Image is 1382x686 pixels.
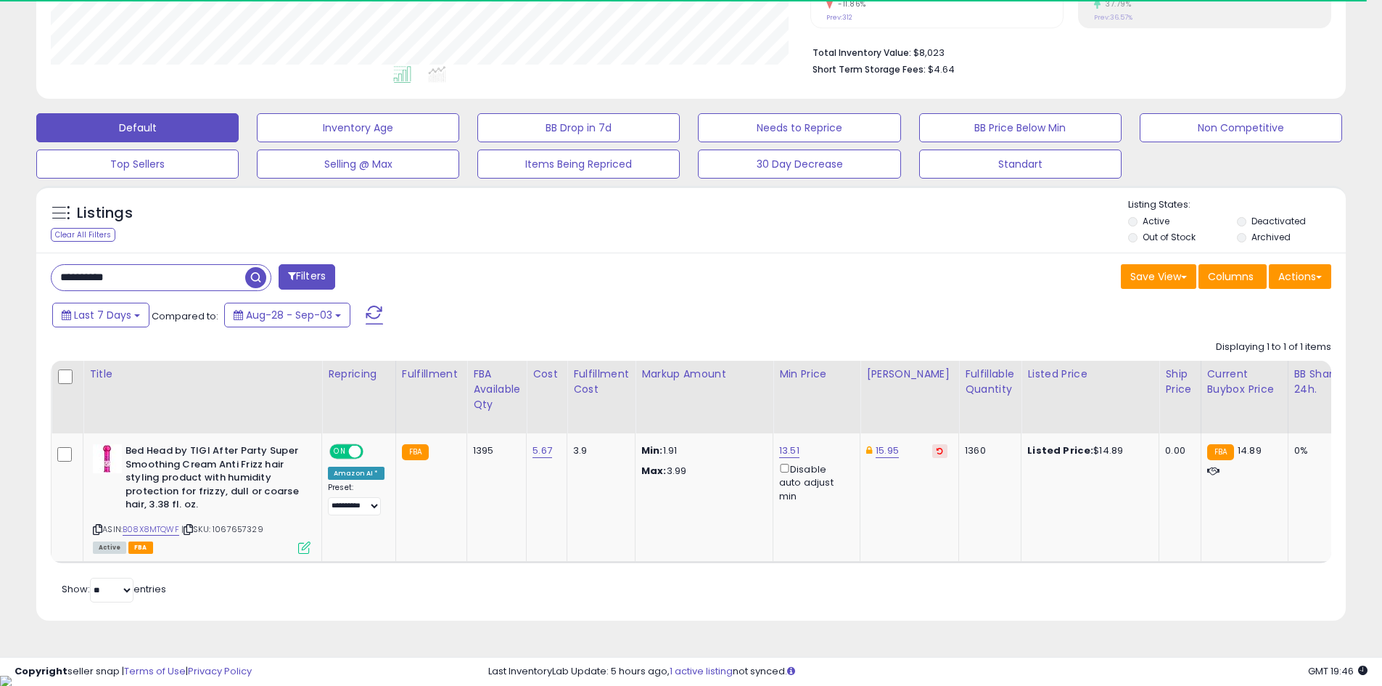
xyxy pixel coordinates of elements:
div: Displaying 1 to 1 of 1 items [1216,340,1331,354]
a: 15.95 [876,444,899,458]
a: B08X8MTQWF [123,523,179,536]
div: Title [89,367,316,382]
img: 31DNe8KrfsL._SL40_.jpg [93,444,122,473]
b: Short Term Storage Fees: [813,63,926,75]
strong: Min: [641,444,663,457]
button: Top Sellers [36,150,239,179]
button: Items Being Repriced [477,150,680,179]
div: Fulfillment [402,367,461,382]
div: Min Price [779,367,854,382]
h5: Listings [77,203,133,224]
small: FBA [1207,444,1234,460]
div: Listed Price [1027,367,1153,382]
div: Fulfillable Quantity [965,367,1015,397]
span: $4.64 [928,62,955,76]
button: Aug-28 - Sep-03 [224,303,350,327]
small: Prev: 36.57% [1094,13,1132,22]
button: Needs to Reprice [698,113,900,142]
div: 1360 [965,444,1010,457]
label: Active [1143,215,1169,227]
a: 13.51 [779,444,799,458]
span: 14.89 [1238,444,1262,457]
small: FBA [402,444,429,460]
div: Amazon AI * [328,467,384,480]
a: Terms of Use [124,664,186,678]
span: Show: entries [62,582,166,596]
button: BB Drop in 7d [477,113,680,142]
div: 0.00 [1165,444,1189,457]
button: 30 Day Decrease [698,150,900,179]
span: | SKU: 1067657329 [181,523,263,535]
div: Current Buybox Price [1207,367,1282,397]
a: Privacy Policy [188,664,252,678]
div: Ship Price [1165,367,1194,397]
span: ON [331,446,349,458]
button: Inventory Age [257,113,459,142]
small: Prev: 312 [826,13,852,22]
label: Out of Stock [1143,231,1196,243]
button: Actions [1269,264,1331,289]
div: Disable auto adjust min [779,461,849,503]
div: $14.89 [1027,444,1148,457]
span: All listings currently available for purchase on Amazon [93,542,126,554]
span: Last 7 Days [74,308,131,322]
div: [PERSON_NAME] [866,367,953,382]
a: 5.67 [532,444,552,458]
b: Bed Head by TIGI After Party Super Smoothing Cream Anti Frizz hair styling product with humidity ... [126,444,302,515]
span: 2025-09-11 19:46 GMT [1308,664,1367,678]
span: Columns [1208,269,1254,284]
div: Preset: [328,483,384,515]
button: BB Price Below Min [919,113,1122,142]
div: 0% [1294,444,1342,457]
div: Repricing [328,367,390,382]
span: Compared to: [152,309,218,323]
label: Deactivated [1251,215,1306,227]
button: Columns [1198,264,1267,289]
label: Archived [1251,231,1291,243]
li: $8,023 [813,43,1320,60]
div: Markup Amount [641,367,767,382]
div: ASIN: [93,444,310,552]
button: Last 7 Days [52,303,149,327]
button: Filters [279,264,335,290]
div: Cost [532,367,561,382]
strong: Max: [641,464,667,478]
p: Listing States: [1128,198,1346,212]
p: 1.91 [641,444,762,457]
div: 1395 [473,444,515,457]
b: Listed Price: [1027,444,1093,457]
div: 3.9 [573,444,624,457]
button: Standart [919,150,1122,179]
p: 3.99 [641,465,762,478]
div: Fulfillment Cost [573,367,629,397]
span: Aug-28 - Sep-03 [246,308,332,322]
div: FBA Available Qty [473,367,520,412]
strong: Copyright [15,664,67,678]
div: BB Share 24h. [1294,367,1347,397]
span: OFF [361,446,384,458]
button: Selling @ Max [257,150,459,179]
div: Clear All Filters [51,228,115,242]
button: Non Competitive [1140,113,1342,142]
div: Last InventoryLab Update: 5 hours ago, not synced. [488,665,1367,679]
span: FBA [128,542,153,554]
b: Total Inventory Value: [813,46,911,59]
div: seller snap | | [15,665,252,679]
button: Default [36,113,239,142]
button: Save View [1121,264,1196,289]
a: 1 active listing [670,664,733,678]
